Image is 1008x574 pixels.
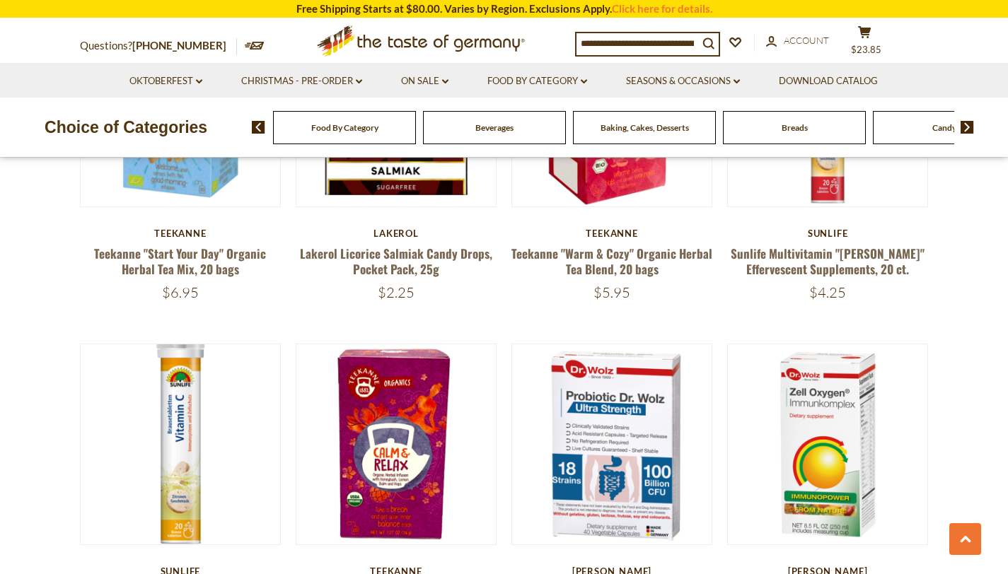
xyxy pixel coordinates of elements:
[727,228,929,239] div: Sunlife
[311,122,378,133] a: Food By Category
[129,74,202,89] a: Oktoberfest
[626,74,740,89] a: Seasons & Occasions
[81,344,281,544] img: Sunlife Vitamin C "Brause" Effervescent Supplements, 20 ct.
[94,245,266,277] a: Teekanne "Start Your Day" Organic Herbal Tea Mix, 20 bags
[162,283,199,301] span: $6.95
[809,283,846,301] span: $4.25
[932,122,956,133] a: Candy
[766,33,829,49] a: Account
[593,283,630,301] span: $5.95
[378,283,415,301] span: $2.25
[851,44,881,55] span: $23.85
[731,245,925,277] a: Sunlife Multivitamin "[PERSON_NAME]" Effervescent Supplements, 20 ct.
[779,74,878,89] a: Download Catalog
[728,344,928,544] img: Dr. Wolz Zell Oxygen Immunkomplex, BioActive Yeast Enzyme Concentrate, Dietary Supplement, 8.5 oz
[961,121,974,134] img: next arrow
[401,74,448,89] a: On Sale
[784,35,829,46] span: Account
[612,2,712,15] a: Click here for details.
[511,228,713,239] div: Teekanne
[300,245,492,277] a: Lakerol Licorice Salmiak Candy Drops, Pocket Pack, 25g
[511,245,712,277] a: Teekanne "Warm & Cozy" Organic Herbal Tea Blend, 20 bags
[487,74,587,89] a: Food By Category
[80,37,237,55] p: Questions?
[475,122,514,133] a: Beverages
[80,228,282,239] div: Teekanne
[241,74,362,89] a: Christmas - PRE-ORDER
[601,122,689,133] a: Baking, Cakes, Desserts
[512,344,712,544] img: Dr. Wolz Probiotic Ultra Strength, Dietary Supplement, 40 Capsules
[844,25,886,61] button: $23.85
[296,344,497,544] img: Teekanne "Calm and Relax" Organic Herbal and Fruit Tea Mix, 20 bags
[782,122,808,133] a: Breads
[252,121,265,134] img: previous arrow
[132,39,226,52] a: [PHONE_NUMBER]
[296,228,497,239] div: Lakerol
